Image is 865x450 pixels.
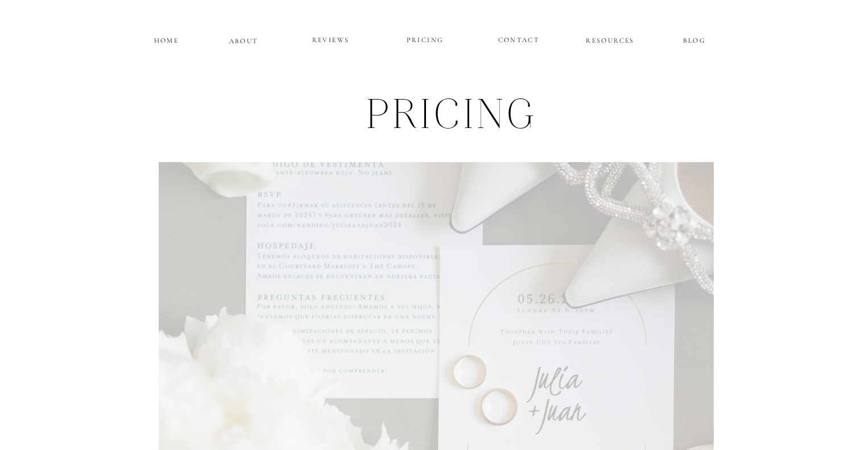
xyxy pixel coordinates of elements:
[391,34,460,47] a: PRICING
[297,34,365,47] a: REVIEWS
[192,87,714,149] h1: pRICING
[229,35,259,44] a: ABOUT
[585,34,636,44] a: RESOURCES
[669,34,721,44] a: BLOG
[152,34,181,44] a: HOME
[498,34,540,43] a: CONTACT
